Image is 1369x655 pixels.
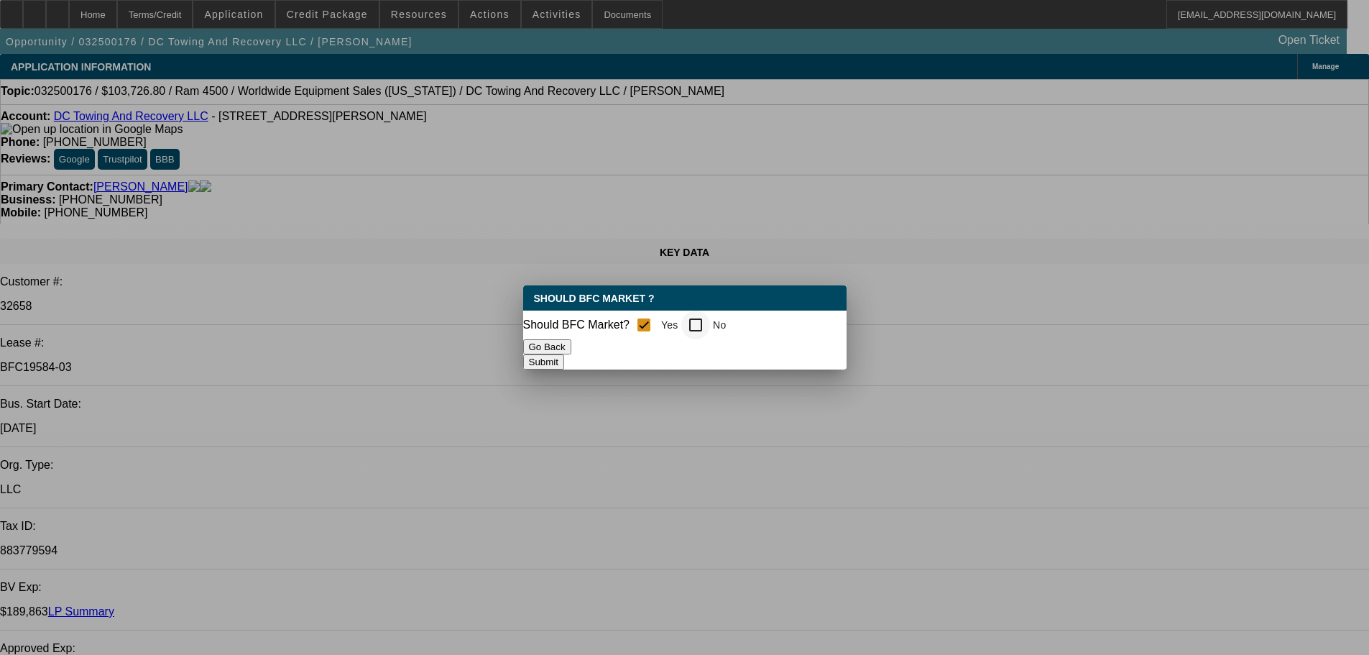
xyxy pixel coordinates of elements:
label: Yes [658,318,678,332]
button: Submit [523,354,564,370]
mat-label: Should BFC Market? [523,319,630,331]
label: No [710,318,726,332]
span: Should BFC Market ? [534,293,655,304]
button: Go Back [523,339,571,354]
